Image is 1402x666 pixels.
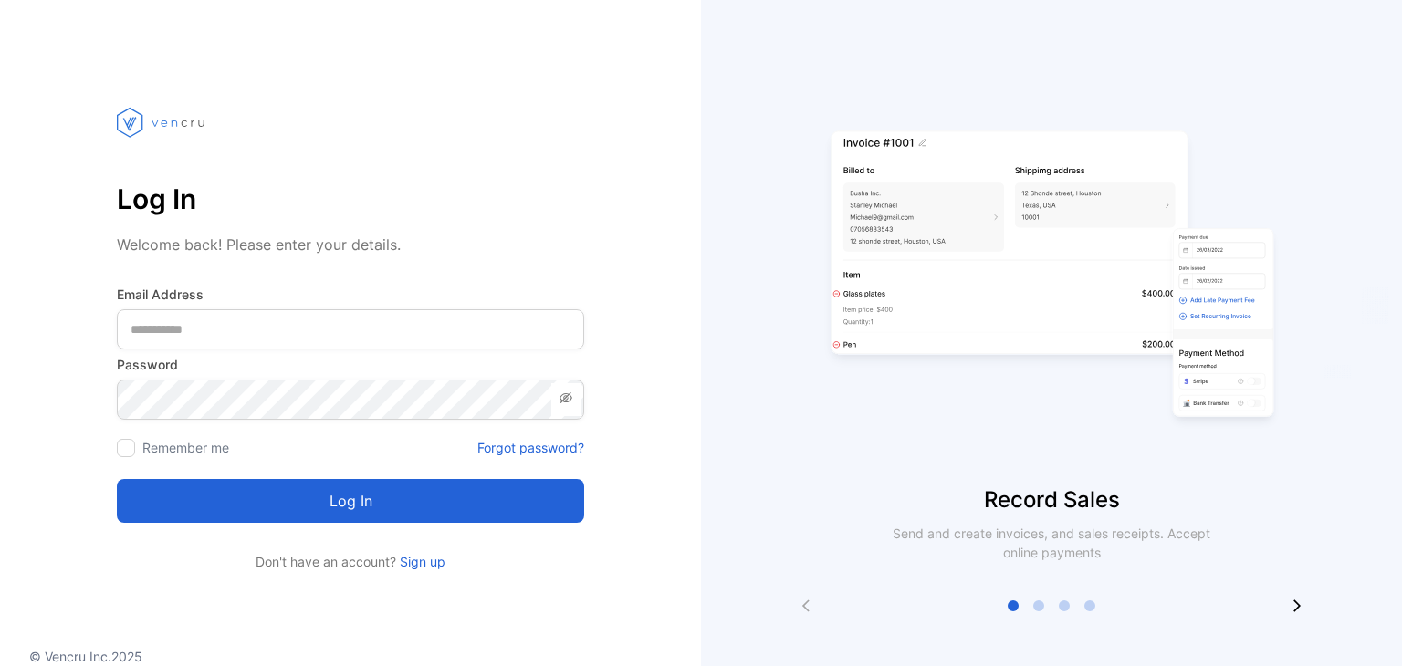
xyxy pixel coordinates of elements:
[876,524,1227,562] p: Send and create invoices, and sales receipts. Accept online payments
[117,552,584,571] p: Don't have an account?
[701,484,1402,516] p: Record Sales
[117,355,584,374] label: Password
[142,440,229,455] label: Remember me
[117,177,584,221] p: Log In
[396,554,445,569] a: Sign up
[477,438,584,457] a: Forgot password?
[117,479,584,523] button: Log in
[117,285,584,304] label: Email Address
[117,73,208,172] img: vencru logo
[117,234,584,255] p: Welcome back! Please enter your details.
[823,73,1280,484] img: slider image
